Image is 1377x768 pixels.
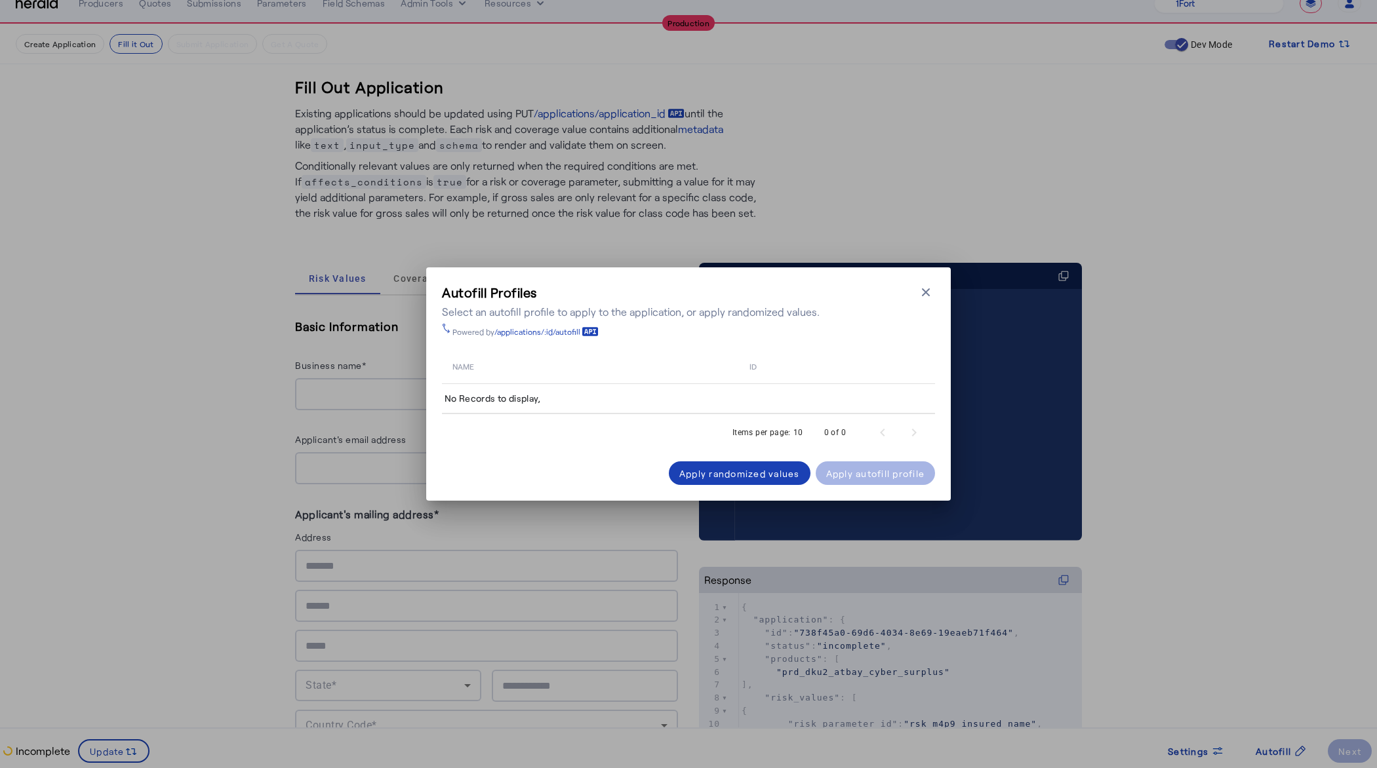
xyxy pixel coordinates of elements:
div: 10 [793,426,803,439]
div: Select an autofill profile to apply to the application, or apply randomized values. [442,304,820,320]
div: Powered by [452,326,599,337]
button: Apply randomized values [669,461,810,485]
a: /applications/:id/autofill [494,326,599,337]
h3: Autofill Profiles [442,283,820,301]
div: 0 of 0 [824,426,846,439]
table: Table view of all quotes submitted by your platform [442,347,935,415]
td: No Records to display, [442,384,935,414]
div: Items per page: [732,426,791,439]
div: Apply randomized values [679,467,800,480]
span: id [749,359,757,372]
span: name [452,359,474,372]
